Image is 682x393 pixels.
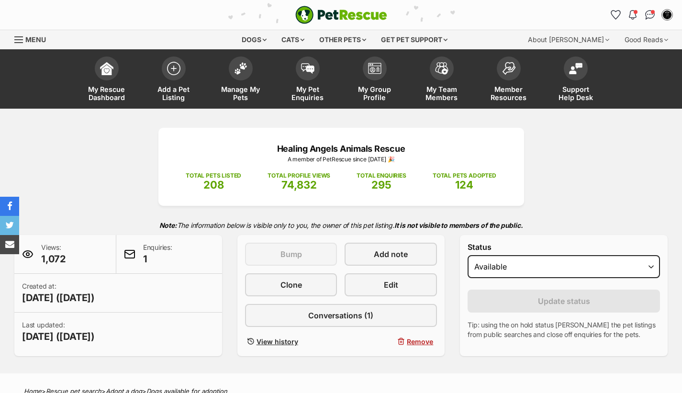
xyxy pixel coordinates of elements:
[143,252,172,266] span: 1
[41,243,66,266] p: Views:
[268,171,330,180] p: TOTAL PROFILE VIEWS
[245,243,337,266] button: Bump
[207,52,274,109] a: Manage My Pets
[281,179,317,191] span: 74,832
[245,304,437,327] a: Conversations (1)
[368,63,381,74] img: group-profile-icon-3fa3cf56718a62981997c0bc7e787c4b2cf8bcc04b72c1350f741eb67cf2f40e.svg
[14,215,668,235] p: The information below is visible only to you, the owner of this pet listing.
[280,279,302,291] span: Clone
[295,6,387,24] a: PetRescue
[408,52,475,109] a: My Team Members
[41,252,66,266] span: 1,072
[245,335,337,348] a: View history
[73,52,140,109] a: My Rescue Dashboard
[173,142,510,155] p: Healing Angels Animals Rescue
[25,35,46,44] span: Menu
[394,221,523,229] strong: It is not visible to members of the public.
[569,63,582,74] img: help-desk-icon-fdf02630f3aa405de69fd3d07c3f3aa587a6932b1a1747fa1d2bba05be0121f9.svg
[159,221,177,229] strong: Note:
[345,335,437,348] button: Remove
[357,171,406,180] p: TOTAL ENQUIRIES
[542,52,609,109] a: Support Help Desk
[345,243,437,266] a: Add note
[280,248,302,260] span: Bump
[274,52,341,109] a: My Pet Enquiries
[85,85,128,101] span: My Rescue Dashboard
[629,10,637,20] img: notifications-46538b983faf8c2785f20acdc204bb7945ddae34d4c08c2a6579f10ce5e182be.svg
[660,7,675,22] button: My account
[301,63,314,74] img: pet-enquiries-icon-7e3ad2cf08bfb03b45e93fb7055b45f3efa6380592205ae92323e6603595dc1f.svg
[257,337,298,347] span: View history
[100,62,113,75] img: dashboard-icon-eb2f2d2d3e046f16d808141f083e7271f6b2e854fb5c12c21221c1fb7104beca.svg
[475,52,542,109] a: Member Resources
[275,30,311,49] div: Cats
[313,30,373,49] div: Other pets
[140,52,207,109] a: Add a Pet Listing
[435,62,448,75] img: team-members-icon-5396bd8760b3fe7c0b43da4ab00e1e3bb1a5d9ba89233759b79545d2d3fc5d0d.svg
[384,279,398,291] span: Edit
[22,320,95,343] p: Last updated:
[167,62,180,75] img: add-pet-listing-icon-0afa8454b4691262ce3f59096e99ab1cd57d4a30225e0717b998d2c9b9846f56.svg
[433,171,496,180] p: TOTAL PETS ADOPTED
[219,85,262,101] span: Manage My Pets
[608,7,623,22] a: Favourites
[642,7,658,22] a: Conversations
[22,330,95,343] span: [DATE] ([DATE])
[245,273,337,296] a: Clone
[374,30,454,49] div: Get pet support
[22,291,95,304] span: [DATE] ([DATE])
[173,155,510,164] p: A member of PetRescue since [DATE] 🎉
[521,30,616,49] div: About [PERSON_NAME]
[203,179,224,191] span: 208
[487,85,530,101] span: Member Resources
[420,85,463,101] span: My Team Members
[341,52,408,109] a: My Group Profile
[371,179,391,191] span: 295
[468,243,660,251] label: Status
[152,85,195,101] span: Add a Pet Listing
[625,7,640,22] button: Notifications
[608,7,675,22] ul: Account quick links
[235,30,273,49] div: Dogs
[374,248,408,260] span: Add note
[455,179,473,191] span: 124
[143,243,172,266] p: Enquiries:
[295,6,387,24] img: logo-e224e6f780fb5917bec1dbf3a21bbac754714ae5b6737aabdf751b685950b380.svg
[22,281,95,304] p: Created at:
[308,310,373,321] span: Conversations (1)
[468,290,660,313] button: Update status
[502,62,515,75] img: member-resources-icon-8e73f808a243e03378d46382f2149f9095a855e16c252ad45f914b54edf8863c.svg
[468,320,660,339] p: Tip: using the on hold status [PERSON_NAME] the pet listings from public searches and close off e...
[234,62,247,75] img: manage-my-pets-icon-02211641906a0b7f246fdf0571729dbe1e7629f14944591b6c1af311fb30b64b.svg
[186,171,241,180] p: TOTAL PETS LISTED
[345,273,437,296] a: Edit
[554,85,597,101] span: Support Help Desk
[538,295,590,307] span: Update status
[286,85,329,101] span: My Pet Enquiries
[353,85,396,101] span: My Group Profile
[662,10,672,20] img: Holly Stokes profile pic
[14,30,53,47] a: Menu
[407,337,433,347] span: Remove
[618,30,675,49] div: Good Reads
[645,10,655,20] img: chat-41dd97257d64d25036548639549fe6c8038ab92f7586957e7f3b1b290dea8141.svg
